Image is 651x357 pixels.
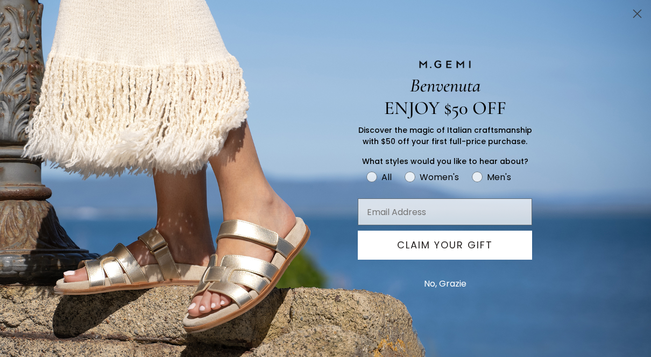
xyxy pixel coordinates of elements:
[418,60,472,69] img: M.GEMI
[628,4,647,23] button: Close dialog
[381,170,392,184] div: All
[419,270,472,297] button: No, Grazie
[410,74,480,97] span: Benvenuta
[362,156,528,167] span: What styles would you like to hear about?
[358,231,532,260] button: CLAIM YOUR GIFT
[487,170,511,184] div: Men's
[384,97,506,119] span: ENJOY $50 OFF
[358,198,532,225] input: Email Address
[420,170,459,184] div: Women's
[358,125,532,147] span: Discover the magic of Italian craftsmanship with $50 off your first full-price purchase.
